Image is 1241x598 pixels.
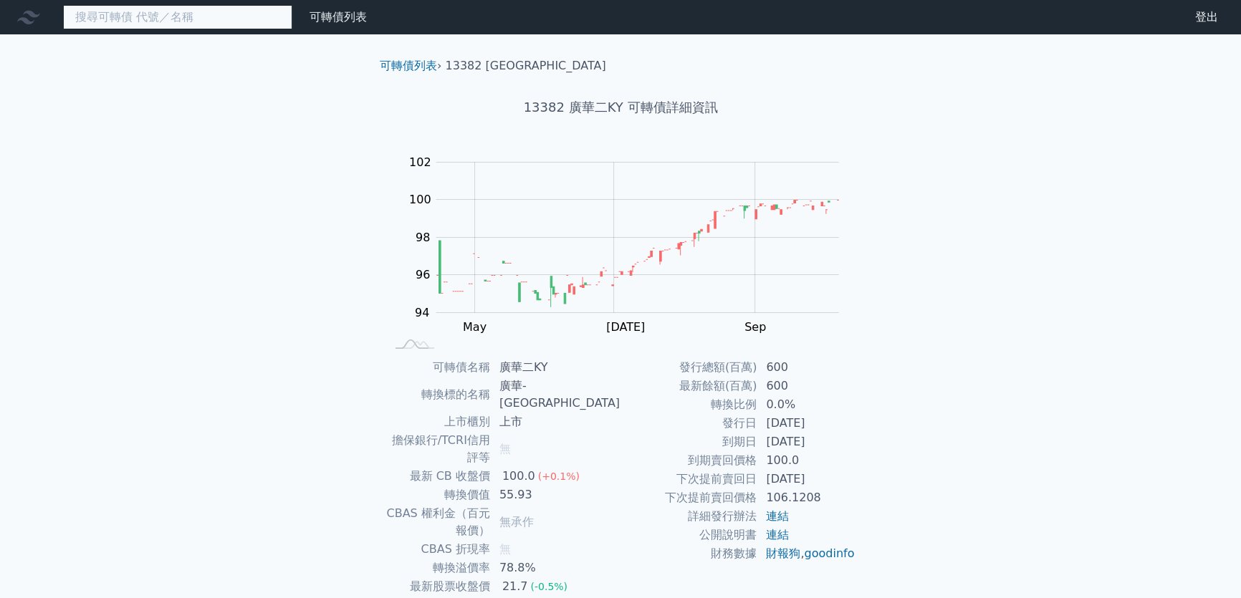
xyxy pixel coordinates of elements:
td: 轉換標的名稱 [385,377,491,413]
td: 最新餘額(百萬) [620,377,757,395]
a: 可轉債列表 [380,59,437,72]
td: [DATE] [757,470,856,488]
a: 登出 [1184,6,1230,29]
td: 78.8% [491,559,620,577]
td: 600 [757,377,856,395]
tspan: 94 [415,306,429,319]
td: 財務數據 [620,544,757,563]
tspan: [DATE] [606,320,645,334]
g: Chart [401,155,860,334]
td: [DATE] [757,433,856,451]
td: , [757,544,856,563]
tspan: 102 [409,155,431,169]
td: 上市 [491,413,620,431]
div: 100.0 [499,468,538,485]
td: [DATE] [757,414,856,433]
tspan: 96 [416,268,430,281]
a: goodinfo [804,546,854,560]
a: 可轉債列表 [310,10,367,24]
g: Series [436,200,838,307]
h1: 13382 廣華二KY 可轉債詳細資訊 [368,97,873,117]
td: 發行日 [620,414,757,433]
input: 搜尋可轉債 代號／名稱 [63,5,292,29]
td: 擔保銀行/TCRI信用評等 [385,431,491,467]
td: 100.0 [757,451,856,470]
td: 廣華二KY [491,358,620,377]
td: 下次提前賣回日 [620,470,757,488]
a: 財報狗 [766,546,800,560]
td: 上市櫃別 [385,413,491,431]
td: 600 [757,358,856,377]
span: 無 [499,442,511,455]
td: 廣華-[GEOGRAPHIC_DATA] [491,377,620,413]
td: 轉換溢價率 [385,559,491,577]
td: 最新 CB 收盤價 [385,467,491,486]
span: (+0.1%) [538,471,580,482]
span: (-0.5%) [530,581,567,592]
span: 無承作 [499,515,534,529]
td: CBAS 折現率 [385,540,491,559]
tspan: Sep [744,320,766,334]
td: 轉換價值 [385,486,491,504]
li: 13382 [GEOGRAPHIC_DATA] [446,57,606,74]
span: 無 [499,542,511,556]
a: 連結 [766,528,789,541]
td: 到期賣回價格 [620,451,757,470]
td: 詳細發行辦法 [620,507,757,526]
tspan: 100 [409,193,431,206]
td: 公開說明書 [620,526,757,544]
td: 可轉債名稱 [385,358,491,377]
td: 55.93 [491,486,620,504]
td: 下次提前賣回價格 [620,488,757,507]
li: › [380,57,441,74]
td: 發行總額(百萬) [620,358,757,377]
tspan: May [463,320,487,334]
td: 106.1208 [757,488,856,507]
td: 0.0% [757,395,856,414]
td: 轉換比例 [620,395,757,414]
td: 到期日 [620,433,757,451]
td: 最新股票收盤價 [385,577,491,596]
a: 連結 [766,509,789,523]
tspan: 98 [416,231,430,244]
div: 21.7 [499,578,531,595]
td: CBAS 權利金（百元報價） [385,504,491,540]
